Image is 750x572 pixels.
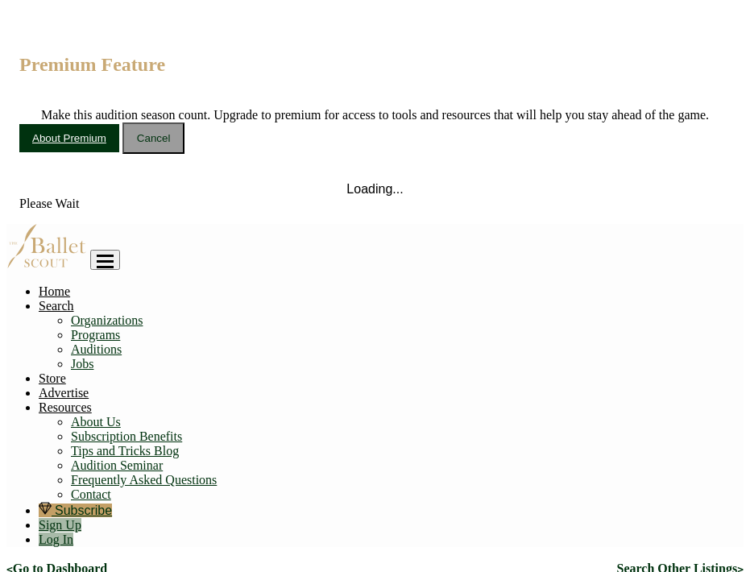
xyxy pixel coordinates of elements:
ul: Resources [39,313,744,371]
img: gem.svg [39,502,52,515]
a: Resources [39,400,92,414]
a: Store [39,371,66,385]
a: Advertise [39,386,89,400]
a: Programs [71,328,120,342]
span: Loading... [346,182,403,196]
a: Home [39,284,70,298]
a: Auditions [71,342,122,356]
a: Subscribe [39,504,112,517]
a: About Premium [32,132,106,144]
span: Subscribe [55,504,112,517]
button: Cancel [122,122,185,153]
a: Jobs [71,357,93,371]
a: Contact [71,487,111,501]
h5: Premium Feature [19,54,731,76]
div: Make this audition season count. Upgrade to premium for access to tools and resources that will h... [19,108,731,122]
a: Audition Seminar [71,458,163,472]
a: Tips and Tricks Blog [71,444,179,458]
button: Toggle navigation [90,250,120,270]
a: Organizations [71,313,143,327]
a: Search [39,299,74,313]
a: About Us [71,415,121,429]
div: Please Wait [19,197,731,211]
a: Log In [39,533,73,546]
a: Frequently Asked Questions [71,473,217,487]
a: Subscription Benefits [71,429,182,443]
a: Sign Up [39,518,81,532]
ul: Resources [39,415,744,502]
